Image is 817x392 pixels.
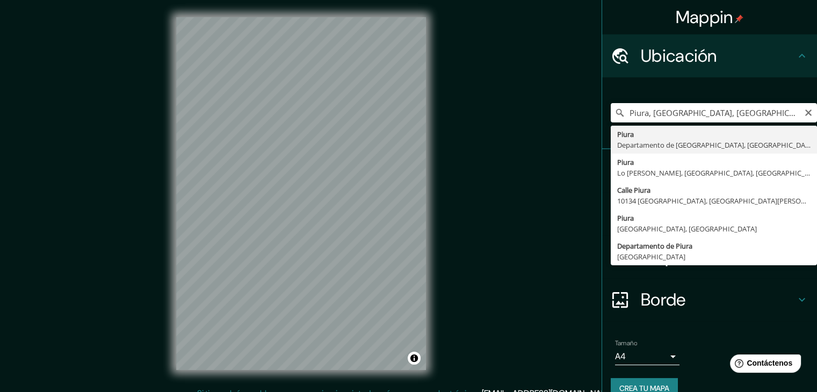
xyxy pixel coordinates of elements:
[617,157,634,167] font: Piura
[735,14,743,23] img: pin-icon.png
[617,224,757,234] font: [GEOGRAPHIC_DATA], [GEOGRAPHIC_DATA]
[176,17,426,370] canvas: Mapa
[617,252,685,262] font: [GEOGRAPHIC_DATA]
[602,278,817,321] div: Borde
[602,34,817,77] div: Ubicación
[804,107,813,117] button: Claro
[641,288,686,311] font: Borde
[408,352,421,365] button: Activar o desactivar atribución
[617,140,815,150] font: Departamento de [GEOGRAPHIC_DATA], [GEOGRAPHIC_DATA]
[615,348,679,365] div: A4
[602,192,817,235] div: Estilo
[617,241,692,251] font: Departamento de Piura
[602,149,817,192] div: Patas
[721,350,805,380] iframe: Lanzador de widgets de ayuda
[602,235,817,278] div: Disposición
[615,339,637,347] font: Tamaño
[617,213,634,223] font: Piura
[676,6,733,28] font: Mappin
[617,185,650,195] font: Calle Piura
[617,129,634,139] font: Piura
[611,103,817,122] input: Elige tu ciudad o zona
[615,351,626,362] font: A4
[641,45,717,67] font: Ubicación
